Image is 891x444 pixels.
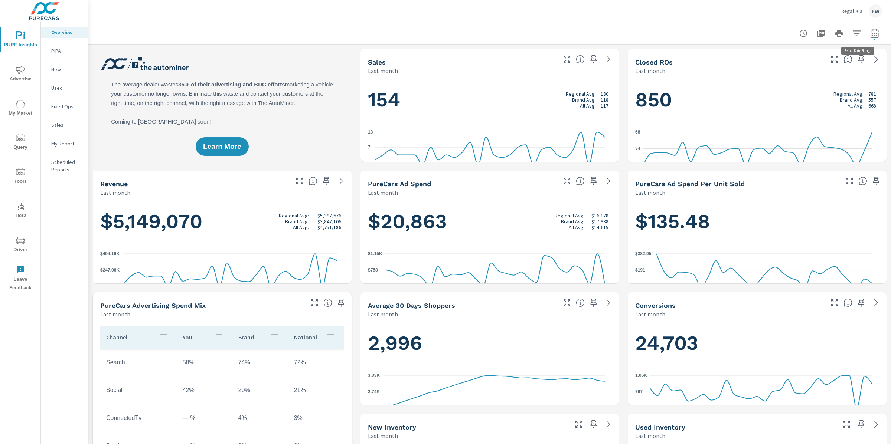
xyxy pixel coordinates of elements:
[843,55,852,64] span: Number of Repair Orders Closed by the selected dealership group over the selected time range. [So...
[51,84,82,92] p: Used
[309,297,320,309] button: Make Fullscreen
[368,87,612,112] h1: 154
[832,26,846,41] button: Print Report
[603,175,614,187] a: See more details in report
[0,22,40,295] div: nav menu
[177,381,232,399] td: 42%
[3,99,38,118] span: My Market
[3,266,38,292] span: Leave Feedback
[368,188,398,197] p: Last month
[368,209,612,234] h1: $20,863
[561,53,573,65] button: Make Fullscreen
[3,202,38,220] span: Tier2
[591,224,608,230] p: $14,615
[868,91,876,97] p: 781
[41,27,88,38] div: Overview
[869,4,882,18] div: EW
[100,209,344,234] h1: $5,149,070
[566,91,596,97] p: Regional Avg:
[51,29,82,36] p: Overview
[368,423,416,431] h5: New Inventory
[335,297,347,309] span: Save this to your personalized report
[635,389,643,394] text: 797
[588,53,600,65] span: Save this to your personalized report
[368,251,382,256] text: $1.15K
[100,180,128,188] h5: Revenue
[293,224,309,230] p: All Avg:
[183,333,209,341] p: You
[51,158,82,173] p: Scheduled Reports
[368,302,455,309] h5: Average 30 Days Shoppers
[232,381,288,399] td: 20%
[833,91,864,97] p: Regional Avg:
[106,333,153,341] p: Channel
[100,381,177,399] td: Social
[51,66,82,73] p: New
[855,53,867,65] span: Save this to your personalized report
[100,251,120,256] text: $494.16K
[576,177,585,185] span: Total cost of media for all PureCars channels for the selected dealership group over the selected...
[3,65,38,83] span: Advertise
[635,180,745,188] h5: PureCars Ad Spend Per Unit Sold
[635,310,665,319] p: Last month
[177,409,232,427] td: — %
[601,103,608,109] p: 117
[368,372,380,378] text: 3.33K
[41,138,88,149] div: My Report
[841,8,863,14] p: Regal Kia
[561,218,585,224] p: Brand Avg:
[177,353,232,372] td: 58%
[870,175,882,187] span: Save this to your personalized report
[576,298,585,307] span: A rolling 30 day total of daily Shoppers on the dealership website, averaged over the selected da...
[635,372,647,378] text: 1.06K
[588,175,600,187] span: Save this to your personalized report
[294,175,306,187] button: Make Fullscreen
[320,175,332,187] span: Save this to your personalized report
[603,418,614,430] a: See more details in report
[555,213,585,218] p: Regional Avg:
[368,431,398,440] p: Last month
[100,353,177,372] td: Search
[635,267,645,273] text: $191
[51,140,82,147] p: My Report
[829,53,841,65] button: Make Fullscreen
[603,297,614,309] a: See more details in report
[294,333,320,341] p: National
[635,66,665,75] p: Last month
[635,423,685,431] h5: Used Inventory
[572,97,596,103] p: Brand Avg:
[569,224,585,230] p: All Avg:
[603,53,614,65] a: See more details in report
[635,87,879,112] h1: 850
[635,251,652,256] text: $382.95
[576,55,585,64] span: Number of vehicles sold by the dealership over the selected date range. [Source: This data is sou...
[41,119,88,131] div: Sales
[100,302,206,309] h5: PureCars Advertising Spend Mix
[232,353,288,372] td: 74%
[288,381,344,399] td: 21%
[368,129,373,134] text: 13
[41,82,88,93] div: Used
[870,418,882,430] a: See more details in report
[288,353,344,372] td: 72%
[100,188,130,197] p: Last month
[829,297,841,309] button: Make Fullscreen
[843,175,855,187] button: Make Fullscreen
[238,333,264,341] p: Brand
[868,103,876,109] p: 668
[196,137,248,156] button: Learn More
[335,175,347,187] a: See more details in report
[317,213,341,218] p: $5,397,676
[848,103,864,109] p: All Avg:
[868,97,876,103] p: 557
[855,297,867,309] span: Save this to your personalized report
[51,103,82,110] p: Fixed Ops
[635,146,640,151] text: 34
[635,209,879,234] h1: $135.48
[3,168,38,186] span: Tools
[100,310,130,319] p: Last month
[323,298,332,307] span: This table looks at how you compare to the amount of budget you spend per channel as opposed to y...
[41,157,88,175] div: Scheduled Reports
[635,302,676,309] h5: Conversions
[100,267,120,273] text: $247.08K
